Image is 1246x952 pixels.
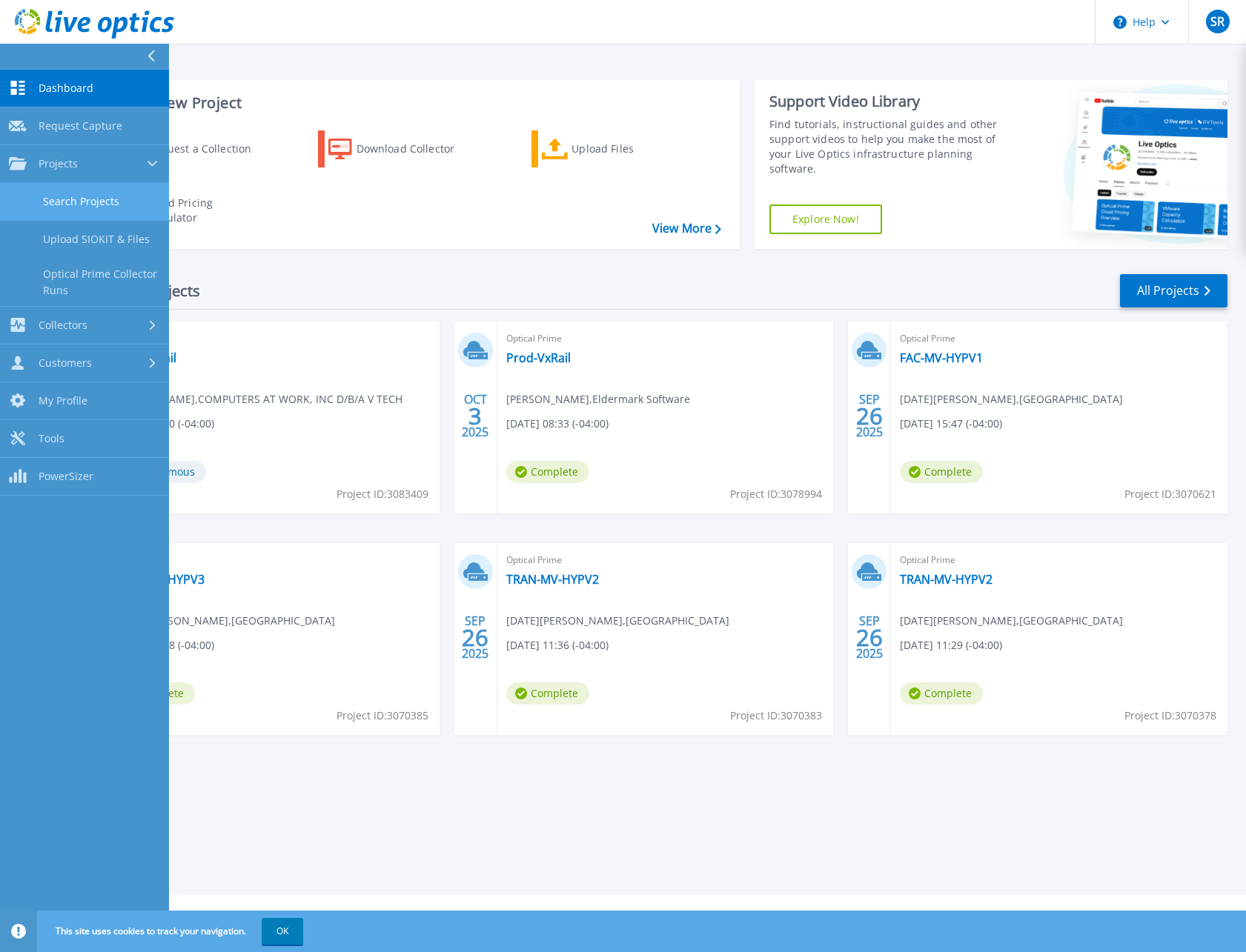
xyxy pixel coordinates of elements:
span: Collectors [39,319,87,332]
span: 3 [468,410,482,422]
span: Complete [506,461,589,483]
span: Project ID: 3078994 [730,486,822,502]
span: Complete [900,461,983,483]
div: SEP 2025 [855,610,884,665]
span: SR [1210,16,1225,27]
div: Find tutorials, instructional guides and other support videos to help you make the most of your L... [769,117,1009,176]
span: Optical Prime [900,552,1219,568]
span: Project ID: 3070378 [1124,708,1216,724]
a: All Projects [1120,274,1227,307]
a: Explore Now! [769,204,882,234]
div: Upload Files [571,134,690,164]
span: Projects [39,157,78,170]
span: Tools [39,432,64,445]
div: Cloud Pricing Calculator [145,196,264,225]
span: Project ID: 3070383 [730,708,822,724]
span: [DATE][PERSON_NAME] , [GEOGRAPHIC_DATA] [112,613,335,629]
a: Prod-VxRail [506,350,571,365]
span: Optical Prime [506,330,825,347]
span: Optical Prime [900,330,1219,347]
a: Download Collector [318,130,483,167]
span: [DATE][PERSON_NAME] , [GEOGRAPHIC_DATA] [900,613,1123,629]
span: [PERSON_NAME] , Eldermark Software [506,391,690,407]
span: 26 [856,631,883,644]
h3: Start a New Project [105,95,720,111]
span: My Profile [39,394,87,407]
span: [DATE] 11:29 (-04:00) [900,637,1002,653]
span: Project ID: 3083409 [337,486,428,502]
a: TRAN-MV-HYPV2 [506,572,599,587]
div: OCT 2025 [461,389,489,443]
span: Project ID: 3070385 [337,708,428,724]
a: Upload Files [531,130,697,167]
button: OK [262,918,303,945]
span: Optical Prime [112,330,431,347]
span: Complete [506,682,589,705]
div: Support Video Library [769,92,1009,111]
span: Optical Prime [506,552,825,568]
span: Project ID: 3070621 [1124,486,1216,502]
span: Dashboard [39,81,93,95]
span: Request Capture [39,119,122,133]
span: [DATE] 15:47 (-04:00) [900,416,1002,432]
a: View More [652,222,721,236]
span: Complete [900,682,983,705]
span: Optical Prime [112,552,431,568]
span: [DATE][PERSON_NAME] , [GEOGRAPHIC_DATA] [506,613,729,629]
span: 26 [856,410,883,422]
a: TRAN-MV-HYPV2 [900,572,993,587]
div: Request a Collection [148,134,266,164]
span: [DATE] 11:36 (-04:00) [506,637,609,653]
span: [DATE][PERSON_NAME] , [GEOGRAPHIC_DATA] [900,391,1123,407]
span: [DATE] 08:33 (-04:00) [506,416,609,432]
a: FAC-MV-HYPV1 [900,350,983,365]
div: SEP 2025 [461,610,489,665]
span: 26 [462,631,488,644]
span: [PERSON_NAME] , COMPUTERS AT WORK, INC D/B/A V TECH [112,391,402,407]
span: This site uses cookies to track your navigation. [41,918,303,945]
div: SEP 2025 [855,389,884,443]
a: Request a Collection [105,130,271,167]
span: Customers [39,356,92,370]
div: Download Collector [357,134,475,164]
span: PowerSizer [39,470,93,483]
a: Cloud Pricing Calculator [105,192,271,229]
